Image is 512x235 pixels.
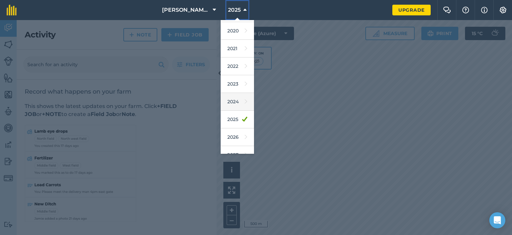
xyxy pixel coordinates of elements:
img: svg+xml;base64,PHN2ZyB4bWxucz0iaHR0cDovL3d3dy53My5vcmcvMjAwMC9zdmciIHdpZHRoPSIxNyIgaGVpZ2h0PSIxNy... [481,6,488,14]
img: Two speech bubbles overlapping with the left bubble in the forefront [443,7,451,13]
div: Open Intercom Messenger [489,212,505,228]
img: A cog icon [499,7,507,13]
a: 2026 [221,128,254,146]
a: 2023 [221,75,254,93]
a: Upgrade [392,5,431,15]
a: 2024 [221,93,254,111]
span: [PERSON_NAME] farm [162,6,210,14]
a: 2022 [221,57,254,75]
img: A question mark icon [462,7,470,13]
a: 2027 [221,146,254,164]
a: 2020 [221,22,254,40]
span: 2025 [228,6,241,14]
a: 2021 [221,40,254,57]
img: fieldmargin Logo [7,5,17,15]
a: 2025 [221,111,254,128]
